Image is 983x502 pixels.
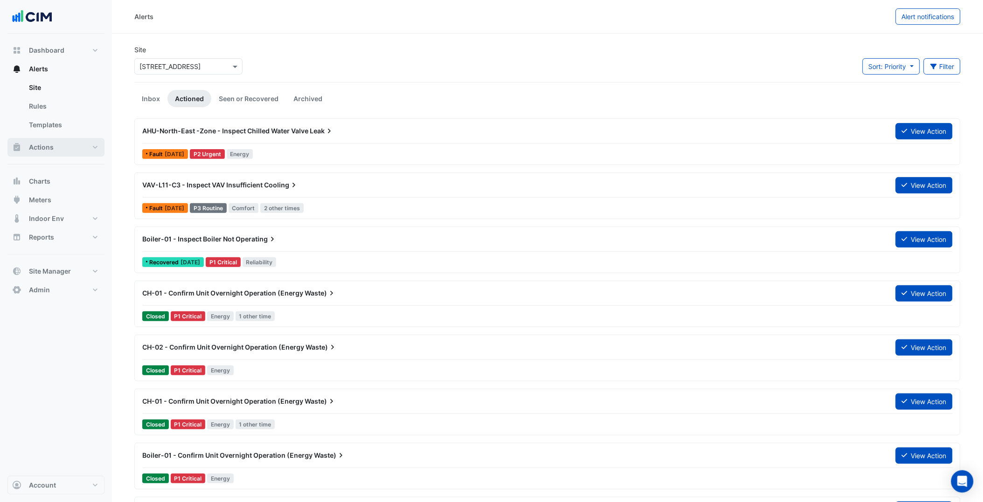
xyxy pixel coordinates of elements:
[190,203,227,213] div: P3 Routine
[165,151,184,158] span: Tue 20-May-2025 18:15 AEST
[236,419,275,429] span: 1 other time
[305,397,336,406] span: Waste)
[181,259,200,266] span: Mon 21-Jul-2025 11:00 AEST
[12,267,21,276] app-icon: Site Manager
[171,311,206,321] div: P1 Critical
[12,143,21,152] app-icon: Actions
[142,181,263,189] span: VAV-L11-C3 - Inspect VAV Insufficient
[21,78,105,97] a: Site
[167,90,211,107] a: Actioned
[142,311,169,321] span: Closed
[7,138,105,157] button: Actions
[29,481,56,490] span: Account
[896,177,953,193] button: View Action
[171,419,206,429] div: P1 Critical
[7,281,105,299] button: Admin
[142,474,169,483] span: Closed
[7,191,105,209] button: Meters
[29,143,54,152] span: Actions
[236,311,275,321] span: 1 other time
[896,231,953,248] button: View Action
[29,195,51,205] span: Meters
[12,214,21,223] app-icon: Indoor Env
[12,285,21,295] app-icon: Admin
[29,267,71,276] span: Site Manager
[236,234,277,244] span: Operating
[260,203,304,213] span: 2 other times
[896,123,953,139] button: View Action
[305,289,336,298] span: Waste)
[896,285,953,302] button: View Action
[149,151,165,157] span: Fault
[11,7,53,26] img: Company Logo
[7,78,105,138] div: Alerts
[286,90,330,107] a: Archived
[29,233,54,242] span: Reports
[7,228,105,247] button: Reports
[207,365,234,375] span: Energy
[207,474,234,483] span: Energy
[134,45,146,55] label: Site
[142,235,234,243] span: Boiler-01 - Inspect Boiler Not
[171,474,206,483] div: P1 Critical
[207,311,234,321] span: Energy
[29,285,50,295] span: Admin
[306,343,337,352] span: Waste)
[206,257,241,267] div: P1 Critical
[12,233,21,242] app-icon: Reports
[165,205,184,212] span: Mon 28-Jul-2025 14:30 AEST
[142,419,169,429] span: Closed
[29,46,64,55] span: Dashboard
[7,60,105,78] button: Alerts
[149,206,165,211] span: Fault
[314,451,346,460] span: Waste)
[951,470,974,493] div: Open Intercom Messenger
[896,447,953,464] button: View Action
[29,177,50,186] span: Charts
[310,126,334,136] span: Leak
[12,177,21,186] app-icon: Charts
[7,262,105,281] button: Site Manager
[264,180,299,190] span: Cooling
[896,393,953,410] button: View Action
[12,195,21,205] app-icon: Meters
[21,116,105,134] a: Templates
[142,343,304,351] span: CH-02 - Confirm Unit Overnight Operation (Energy
[29,214,64,223] span: Indoor Env
[142,127,308,135] span: AHU-North-East -Zone - Inspect Chilled Water Valve
[12,46,21,55] app-icon: Dashboard
[227,149,253,159] span: Energy
[142,451,313,459] span: Boiler-01 - Confirm Unit Overnight Operation (Energy
[7,41,105,60] button: Dashboard
[134,12,153,21] div: Alerts
[7,476,105,495] button: Account
[134,90,167,107] a: Inbox
[902,13,955,21] span: Alert notifications
[229,203,259,213] span: Comfort
[190,149,225,159] div: P2 Urgent
[896,8,961,25] button: Alert notifications
[149,260,181,265] span: Recovered
[142,365,169,375] span: Closed
[29,64,48,74] span: Alerts
[211,90,286,107] a: Seen or Recovered
[21,97,105,116] a: Rules
[863,58,920,75] button: Sort: Priority
[7,172,105,191] button: Charts
[924,58,961,75] button: Filter
[171,365,206,375] div: P1 Critical
[207,419,234,429] span: Energy
[896,339,953,356] button: View Action
[869,62,906,70] span: Sort: Priority
[142,289,303,297] span: CH-01 - Confirm Unit Overnight Operation (Energy
[12,64,21,74] app-icon: Alerts
[243,257,277,267] span: Reliability
[7,209,105,228] button: Indoor Env
[142,397,303,405] span: CH-01 - Confirm Unit Overnight Operation (Energy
